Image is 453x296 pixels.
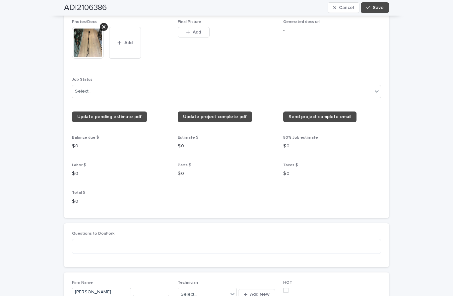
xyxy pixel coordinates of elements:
p: $ 0 [178,171,276,178]
span: Generated docs url [283,20,320,24]
p: $ 0 [178,143,276,150]
h2: ADI2106386 [64,3,107,13]
span: Total $ [72,191,86,195]
button: Add [109,27,141,59]
span: Taxes $ [283,164,298,168]
a: Send project complete email [283,112,356,122]
span: Balance due $ [72,136,99,140]
p: $ 0 [72,171,170,178]
p: $ 0 [283,143,381,150]
button: Add [178,27,210,38]
span: Add [193,30,201,35]
span: Job Status [72,78,93,82]
span: Parts $ [178,164,191,168]
span: Save [373,6,384,10]
p: - [283,27,381,34]
p: $ 0 [72,198,170,205]
span: Final Picture [178,20,201,24]
div: Select... [75,88,92,95]
button: Save [361,3,389,13]
span: Estimate $ [178,136,199,140]
span: Questions to DogFork [72,232,114,236]
a: Update project complete pdf [178,112,252,122]
span: Labor $ [72,164,86,168]
span: Add [124,41,133,45]
span: HOT [283,281,292,285]
span: Update pending estimate pdf [77,115,142,119]
span: Update project complete pdf [183,115,247,119]
span: 50% Job estimate [283,136,318,140]
span: Photos/Docs [72,20,97,24]
span: Firm Name [72,281,93,285]
button: Cancel [328,3,359,13]
span: Send project complete email [289,115,351,119]
p: $ 0 [283,171,381,178]
p: $ 0 [72,143,170,150]
span: Cancel [339,6,354,10]
a: Update pending estimate pdf [72,112,147,122]
span: Technician [178,281,198,285]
